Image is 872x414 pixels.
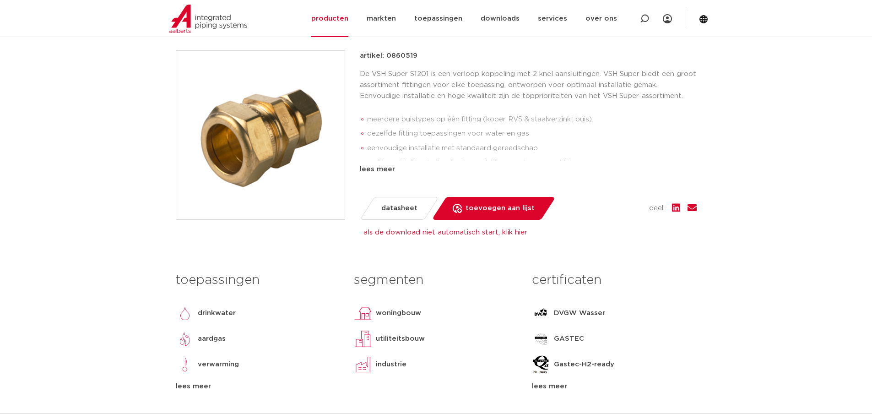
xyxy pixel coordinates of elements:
span: datasheet [381,201,417,216]
div: lees meer [360,164,697,175]
img: GASTEC [532,330,550,348]
img: woningbouw [354,304,372,322]
img: Product Image for VSH Super verloop FF 28x22 [176,51,345,219]
li: meerdere buistypes op één fitting (koper, RVS & staalverzinkt buis) [367,112,697,127]
p: GASTEC [554,333,584,344]
a: datasheet [359,197,439,220]
div: lees meer [532,381,696,392]
p: industrie [376,359,406,370]
p: verwarming [198,359,239,370]
span: deel: [649,203,665,214]
li: eenvoudige installatie met standaard gereedschap [367,141,697,156]
img: DVGW Wasser [532,304,550,322]
img: industrie [354,355,372,374]
p: Gastec-H2-ready [554,359,614,370]
p: drinkwater [198,308,236,319]
img: verwarming [176,355,194,374]
p: woningbouw [376,308,421,319]
img: Gastec-H2-ready [532,355,550,374]
p: aardgas [198,333,226,344]
a: als de download niet automatisch start, klik hier [363,229,527,236]
img: aardgas [176,330,194,348]
div: lees meer [176,381,340,392]
li: dezelfde fitting toepassingen voor water en gas [367,126,697,141]
h3: segmenten [354,271,518,289]
h3: certificaten [532,271,696,289]
p: De VSH Super S1201 is een verloop koppeling met 2 knel aansluitingen. VSH Super biedt een groot a... [360,69,697,102]
img: drinkwater [176,304,194,322]
li: snelle verbindingstechnologie waarbij her-montage mogelijk is [367,156,697,170]
p: utiliteitsbouw [376,333,425,344]
p: artikel: 0860519 [360,50,417,61]
p: DVGW Wasser [554,308,605,319]
h3: toepassingen [176,271,340,289]
span: toevoegen aan lijst [466,201,535,216]
img: utiliteitsbouw [354,330,372,348]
